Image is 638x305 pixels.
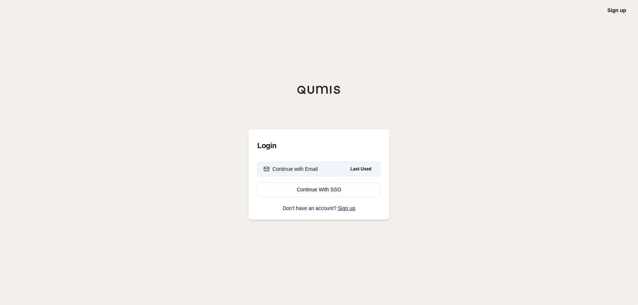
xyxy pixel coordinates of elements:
[264,165,318,173] div: Continue with Email
[338,205,355,211] a: Sign up
[257,182,381,197] a: Continue With SSO
[257,206,381,211] p: Don't have an account?
[257,138,381,153] h3: Login
[608,7,626,13] a: Sign up
[264,186,374,193] div: Continue With SSO
[257,162,381,176] button: Continue with EmailLast Used
[348,165,374,173] span: Last Used
[297,85,341,94] img: Qumis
